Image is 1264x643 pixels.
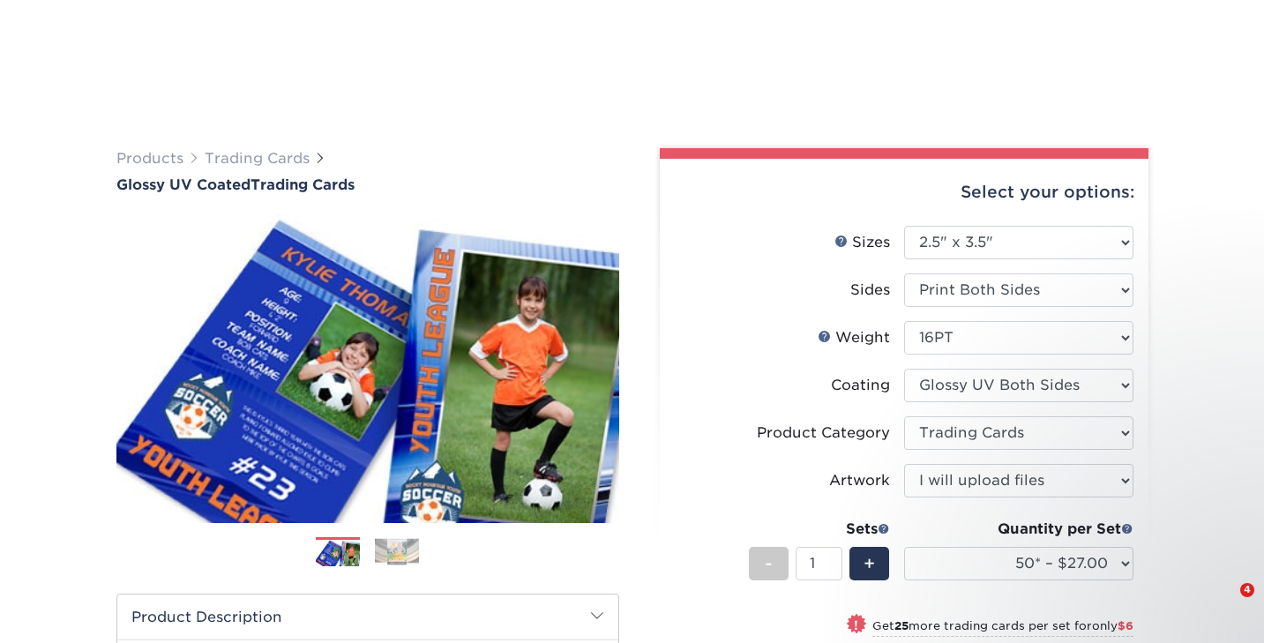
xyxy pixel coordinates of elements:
strong: 25 [894,619,909,632]
img: Glossy UV Coated 01 [116,195,619,542]
div: Sides [850,280,890,301]
div: Select your options: [674,159,1134,226]
span: Glossy UV Coated [116,176,251,193]
span: + [864,550,875,577]
img: Trading Cards 02 [375,538,419,565]
div: Weight [818,327,890,348]
small: Get more trading cards per set for [872,619,1133,637]
div: Sets [749,519,890,540]
span: only [1092,619,1133,632]
img: Trading Cards 01 [316,538,360,569]
iframe: Google Customer Reviews [4,589,150,637]
div: Sizes [834,232,890,253]
a: Products [116,150,183,167]
h2: Product Description [117,594,618,639]
div: Artwork [829,470,890,491]
a: Trading Cards [205,150,310,167]
span: ! [854,616,858,634]
a: Glossy UV CoatedTrading Cards [116,176,619,193]
div: Quantity per Set [904,519,1133,540]
div: Coating [831,375,890,396]
span: 4 [1240,583,1254,597]
div: Product Category [757,422,890,444]
h1: Trading Cards [116,176,619,193]
iframe: Intercom live chat [1204,583,1246,625]
span: $6 [1118,619,1133,632]
span: - [765,550,773,577]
